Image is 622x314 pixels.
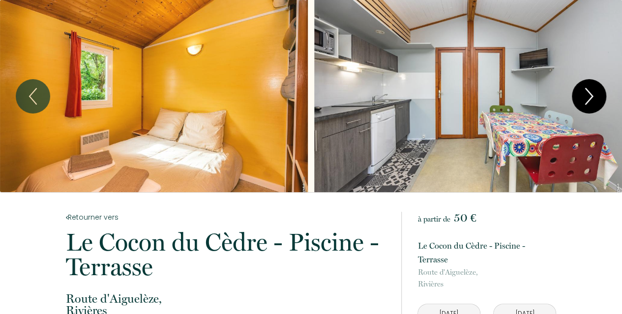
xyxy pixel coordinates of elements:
p: Le Cocon du Cèdre - Piscine - Terrasse [66,230,388,279]
a: Retourner vers [66,212,388,223]
span: à partir de [417,215,450,224]
button: Next [572,79,606,114]
span: 50 € [453,211,476,225]
span: Route d'Aiguelèze, [66,293,388,305]
p: Rivières [417,266,556,290]
button: Previous [16,79,50,114]
p: Le Cocon du Cèdre - Piscine - Terrasse [417,239,556,266]
span: Route d'Aiguelèze, [417,266,556,278]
